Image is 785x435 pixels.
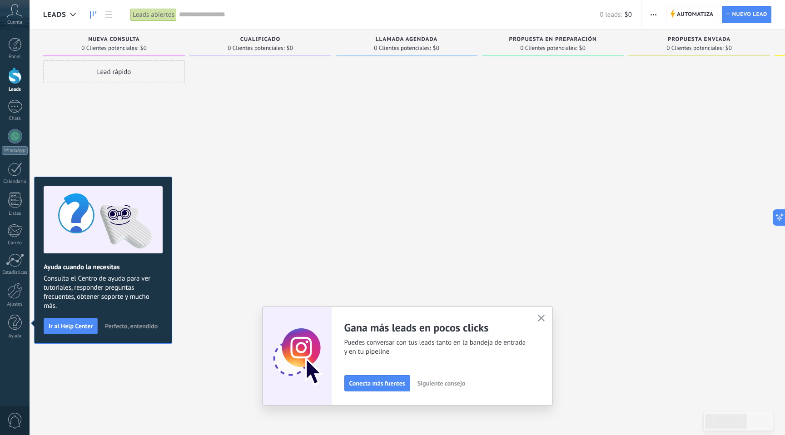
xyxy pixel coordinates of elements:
div: Chats [2,116,28,122]
span: $0 [625,10,632,19]
h2: Gana más leads en pocos clicks [344,321,527,335]
span: $0 [433,45,439,51]
span: Perfecto, entendido [105,323,158,329]
span: Nueva consulta [88,36,139,43]
a: Leads [85,6,101,24]
div: Lead rápido [43,60,185,83]
div: WhatsApp [2,146,28,155]
span: 0 Clientes potenciales: [81,45,138,51]
span: Puedes conversar con tus leads tanto en la bandeja de entrada y en tu pipeline [344,338,527,356]
span: Ir al Help Center [49,323,93,329]
span: Llamada agendada [376,36,437,43]
span: Propuesta enviada [668,36,731,43]
span: 0 Clientes potenciales: [374,45,431,51]
span: Leads [43,10,66,19]
div: Correo [2,240,28,246]
span: Nuevo lead [732,6,767,23]
button: Perfecto, entendido [101,319,162,333]
a: Nuevo lead [722,6,771,23]
span: Conecta más fuentes [349,380,405,386]
span: Cualificado [240,36,281,43]
div: Estadísticas [2,270,28,276]
span: 0 leads: [600,10,622,19]
button: Conecta más fuentes [344,375,410,391]
a: Automatiza [666,6,718,23]
a: Lista [101,6,116,24]
span: 0 Clientes potenciales: [666,45,723,51]
div: Llamada agendada [340,36,473,44]
div: Propuesta enviada [633,36,765,44]
button: Ir al Help Center [44,318,98,334]
button: Más [647,6,660,23]
div: Ajustes [2,302,28,307]
div: Propuesta en preparación [487,36,619,44]
span: Propuesta en preparación [509,36,597,43]
div: Leads abiertos [130,8,177,21]
h2: Ayuda cuando la necesitas [44,263,163,272]
span: $0 [579,45,586,51]
div: Cualificado [194,36,327,44]
div: Listas [2,211,28,217]
span: Automatiza [677,6,714,23]
div: Nueva consulta [48,36,180,44]
span: 0 Clientes potenciales: [228,45,284,51]
div: Panel [2,54,28,60]
span: 0 Clientes potenciales: [520,45,577,51]
span: $0 [725,45,732,51]
span: Siguiente consejo [417,380,465,386]
button: Siguiente consejo [413,376,469,390]
span: Cuenta [7,20,22,25]
span: Consulta el Centro de ayuda para ver tutoriales, responder preguntas frecuentes, obtener soporte ... [44,274,163,311]
div: Ayuda [2,333,28,339]
div: Leads [2,87,28,93]
span: $0 [140,45,147,51]
span: $0 [287,45,293,51]
div: Calendario [2,179,28,185]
